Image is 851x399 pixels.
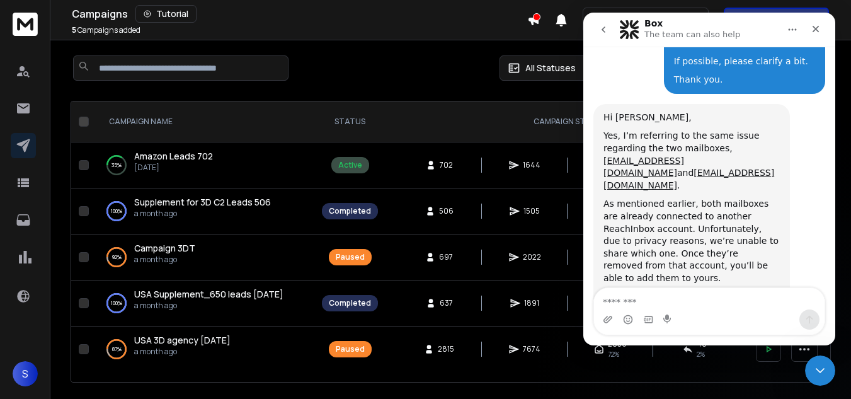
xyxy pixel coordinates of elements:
div: Completed [329,206,371,216]
td: 87%USA 3D agency [DATE]a month ago [94,327,314,373]
div: Active [338,160,362,170]
p: 35 % [111,159,122,171]
button: Get Free Credits [724,8,829,33]
a: Campaign 3DT [134,242,195,255]
span: 506 [439,206,454,216]
span: 1505 [523,206,540,216]
button: S [13,361,38,386]
th: STATUS [314,101,386,142]
p: a month ago [134,301,283,311]
div: Campaigns [72,5,527,23]
div: Thank you. [91,61,232,74]
span: 637 [440,298,453,308]
p: 92 % [112,251,122,263]
span: 697 [439,252,453,262]
div: Paused [336,252,365,262]
div: Raj says… [10,91,242,346]
div: Yes, I’m referring to the same issue regarding the two mailboxes, and . [20,117,197,179]
span: 2 % [697,349,705,359]
button: Send a message… [216,297,236,317]
p: 100 % [111,297,122,309]
span: 72 % [608,349,619,359]
button: Gif picker [60,302,70,312]
p: 87 % [112,343,122,356]
p: [DATE] [134,163,213,173]
td: 92%Campaign 3DTa month ago [94,234,314,280]
a: USA 3D agency [DATE] [134,334,231,347]
span: 702 [440,160,453,170]
button: Upload attachment [20,302,30,312]
p: a month ago [134,347,231,357]
iframe: To enrich screen reader interactions, please activate Accessibility in Grammarly extension settings [583,13,835,345]
div: As mentioned earlier, both mailboxes are already connected to another ReachInbox account. Unfortu... [20,185,197,272]
button: Start recording [80,302,90,312]
a: Supplement for 3D C2 Leads 506 [134,196,271,209]
span: 2022 [523,252,541,262]
div: Hi [PERSON_NAME],Yes, I’m referring to the same issue regarding the two mailboxes,[EMAIL_ADDRESS]... [10,91,207,323]
span: 2815 [438,344,454,354]
a: Amazon Leads 702 [134,150,213,163]
a: [EMAIL_ADDRESS][DOMAIN_NAME] [20,143,101,166]
span: 7674 [523,344,540,354]
p: a month ago [134,209,271,219]
iframe: To enrich screen reader interactions, please activate Accessibility in Grammarly extension settings [805,356,835,386]
span: 1644 [523,160,540,170]
th: CAMPAIGN NAME [94,101,314,142]
td: 35%Amazon Leads 702[DATE] [94,142,314,188]
p: All Statuses [525,62,576,74]
td: 100%Supplement for 3D C2 Leads 506a month ago [94,188,314,234]
button: Emoji picker [40,302,50,312]
th: CAMPAIGN STATS [386,101,748,142]
p: Campaigns added [72,25,140,35]
td: 100%USA Supplement_650 leads [DATE]a month ago [94,280,314,327]
div: Hi [PERSON_NAME], [20,99,197,112]
span: 5 [72,25,76,35]
button: Tutorial [135,5,197,23]
p: a month ago [134,255,195,265]
div: Completed [329,298,371,308]
p: 100 % [111,205,122,217]
a: [EMAIL_ADDRESS][DOMAIN_NAME] [20,155,191,178]
span: 1891 [524,298,539,308]
div: Paused [336,344,365,354]
textarea: Message… [11,275,241,297]
a: USA Supplement_650 leads [DATE] [134,288,283,301]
